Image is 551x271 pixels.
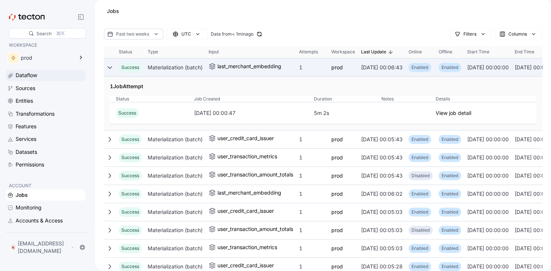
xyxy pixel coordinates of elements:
[411,227,430,234] p: Disabled
[464,150,512,165] div: [DATE] 00:00:00
[296,168,328,183] div: 1
[18,240,69,255] p: [EMAIL_ADDRESS][DOMAIN_NAME]
[209,188,281,199] a: last_merchant_embedding
[16,148,37,156] div: Datasets
[145,150,206,165] div: Materialization (batch)
[358,186,406,201] div: [DATE] 00:06:02
[116,96,129,102] span: Status
[217,170,293,179] div: user_transaction_amount_totals
[209,62,281,73] a: last_merchant_embedding
[296,186,328,201] div: 1
[442,190,458,198] p: Enabled
[358,223,406,238] div: [DATE] 00:05:03
[6,83,85,94] a: Sources
[16,110,55,118] div: Transformations
[314,96,332,102] span: Duration
[16,84,35,92] div: Sources
[121,209,139,215] span: Success
[495,28,542,40] button: Columns
[361,49,386,55] span: Last Update
[145,205,206,219] div: Materialization (batch)
[331,171,343,180] a: prod
[467,49,489,55] span: Start Time
[121,264,139,269] span: Success
[442,227,458,234] p: Enabled
[6,215,85,226] a: Accounts & Access
[358,241,406,256] div: [DATE] 00:05:03
[211,30,253,37] div: Data from < 1min ago
[358,205,406,219] div: [DATE] 00:05:03
[436,96,450,102] span: Details
[331,135,343,144] a: prod
[121,245,139,251] span: Success
[116,30,151,37] div: Past two weeks
[6,146,85,158] a: Datasets
[442,64,458,71] p: Enabled
[16,217,63,225] div: Accounts & Access
[464,205,512,219] div: [DATE] 00:00:00
[411,154,428,161] p: Enabled
[464,132,512,147] div: [DATE] 00:00:00
[145,60,206,75] div: Materialization (batch)
[463,30,476,38] div: Filters
[296,132,328,147] div: 1
[6,133,85,145] a: Services
[450,28,492,40] button: Filters
[6,189,85,201] a: Jobs
[209,49,219,55] span: Input
[145,241,206,256] div: Materialization (batch)
[436,109,471,118] a: View job detail
[6,202,85,213] a: Monitoring
[56,29,65,37] div: ⌘K
[121,227,139,233] span: Success
[331,189,343,198] a: prod
[217,261,274,270] div: user_credit_card_issuer
[16,135,36,143] div: Services
[166,28,208,40] button: UTC
[299,49,318,55] span: Attempts
[145,186,206,201] div: Materialization (batch)
[296,150,328,165] div: 1
[296,205,328,219] div: 1
[21,55,73,60] div: prod
[409,49,422,55] span: Online
[217,188,281,197] div: last_merchant_embedding
[296,60,328,75] div: 1
[381,96,394,102] span: Notes
[314,109,329,118] div: 5m 2s
[358,132,406,147] div: [DATE] 00:05:43
[145,168,206,183] div: Materialization (batch)
[464,168,512,183] div: [DATE] 00:00:00
[36,30,52,37] div: Search
[209,206,274,217] a: user_credit_card_issuer
[411,208,428,216] p: Enabled
[118,110,136,116] span: Success
[331,153,343,162] a: prod
[358,46,406,58] button: Last Update
[464,60,512,75] div: [DATE] 00:00:00
[358,168,406,183] div: [DATE] 00:05:43
[442,208,458,216] p: Enabled
[104,7,122,15] div: Jobs
[194,109,302,118] div: [DATE] 00:00:47
[121,155,139,160] span: Success
[9,42,82,49] p: WORKSPACE
[411,136,428,143] p: Enabled
[145,223,206,238] div: Materialization (batch)
[442,172,458,179] p: Enabled
[411,245,428,252] p: Enabled
[119,49,132,55] span: Status
[464,241,512,256] div: [DATE] 00:00:00
[209,152,277,163] a: user_transaction_metrics
[16,122,36,130] div: Features
[442,136,458,143] p: Enabled
[411,190,428,198] p: Enabled
[9,28,86,39] div: Search⌘K
[145,132,206,147] div: Materialization (batch)
[331,244,343,253] a: prod
[331,208,343,217] a: prod
[121,136,139,142] span: Success
[121,173,139,178] span: Success
[515,49,534,55] span: End Time
[217,225,293,234] div: user_transaction_amount_totals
